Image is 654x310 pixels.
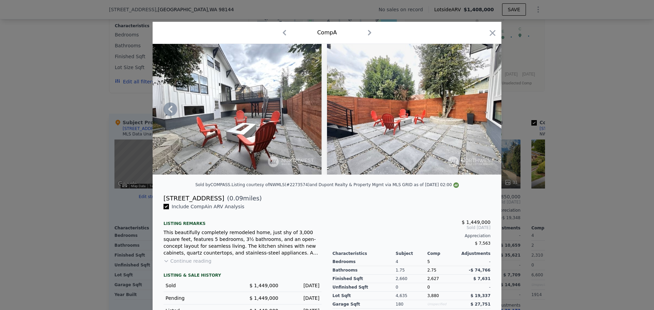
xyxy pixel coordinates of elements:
[284,295,320,301] div: [DATE]
[327,44,501,175] img: Property Img
[163,194,224,203] div: [STREET_ADDRESS]
[163,215,322,226] div: Listing remarks
[427,293,439,298] span: 3,880
[396,266,427,275] div: 1.75
[166,282,237,289] div: Sold
[332,300,396,309] div: Garage Sqft
[427,259,430,264] span: 5
[475,241,490,246] span: $ 7,563
[332,283,396,292] div: Unfinished Sqft
[427,285,430,290] span: 0
[396,300,427,309] div: 180
[147,44,322,175] img: Property Img
[427,300,459,309] div: Unspecified
[453,182,459,188] img: NWMLS Logo
[317,29,337,37] div: Comp A
[163,229,322,256] div: This beautifully completely remodeled home, just shy of 3,000 square feet, features 5 bedrooms, 3...
[163,258,212,264] button: Continue reading
[332,266,396,275] div: Bathrooms
[332,292,396,300] div: Lot Sqft
[332,258,396,266] div: Bedrooms
[459,258,490,266] div: -
[470,302,490,307] span: $ 27,751
[284,282,320,289] div: [DATE]
[396,292,427,300] div: 4,635
[249,283,278,288] span: $ 1,449,000
[332,225,490,230] span: Sold [DATE]
[473,276,490,281] span: $ 7,631
[232,182,459,187] div: Listing courtesy of NWMLS (#2273574) and Dupont Realty & Property Mgmt via MLS GRID as of [DATE] ...
[230,195,243,202] span: 0.09
[459,251,490,256] div: Adjustments
[469,268,490,273] span: -$ 74,766
[396,251,427,256] div: Subject
[470,293,490,298] span: $ 19,337
[169,204,247,209] span: Include Comp A in ARV Analysis
[427,276,439,281] span: 2,627
[396,275,427,283] div: 2,660
[332,275,396,283] div: Finished Sqft
[195,182,231,187] div: Sold by COMPASS .
[396,258,427,266] div: 4
[396,283,427,292] div: 0
[163,273,322,279] div: LISTING & SALE HISTORY
[427,251,459,256] div: Comp
[224,194,262,203] span: ( miles)
[166,295,237,301] div: Pending
[249,295,278,301] span: $ 1,449,000
[332,233,490,239] div: Appreciation
[462,219,490,225] span: $ 1,449,000
[332,251,396,256] div: Characteristics
[459,283,490,292] div: -
[427,266,459,275] div: 2.75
